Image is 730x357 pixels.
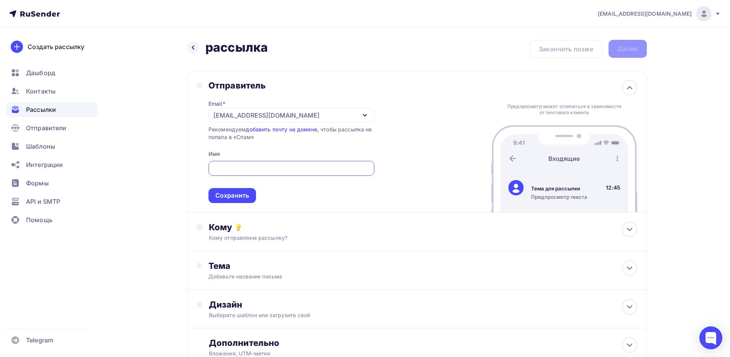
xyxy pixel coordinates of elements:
[531,185,587,192] div: Тема для рассылки
[205,40,268,55] h2: рассылка
[208,260,360,271] div: Тема
[208,100,225,108] div: Email
[26,105,56,114] span: Рассылки
[208,108,374,123] button: [EMAIL_ADDRESS][DOMAIN_NAME]
[215,191,249,200] div: Сохранить
[26,336,53,345] span: Telegram
[598,6,721,21] a: [EMAIL_ADDRESS][DOMAIN_NAME]
[209,234,595,242] div: Кому отправляем рассылку?
[208,126,374,141] div: Рекомендуем , чтобы рассылка не попала в «Спам»
[6,120,97,136] a: Отправители
[209,222,637,233] div: Кому
[6,102,97,117] a: Рассылки
[209,299,637,310] div: Дизайн
[28,42,84,51] div: Создать рассылку
[505,103,623,116] div: Предпросмотр может отличаться в зависимости от почтового клиента
[213,111,320,120] div: [EMAIL_ADDRESS][DOMAIN_NAME]
[531,193,587,200] div: Предпросмотр текста
[26,123,67,133] span: Отправители
[598,10,692,18] span: [EMAIL_ADDRESS][DOMAIN_NAME]
[209,311,595,319] div: Выберите шаблон или загрузите свой
[208,80,374,91] div: Отправитель
[208,273,345,280] div: Добавьте название письма
[26,87,56,96] span: Контакты
[26,215,52,224] span: Помощь
[606,184,620,192] div: 12:45
[26,197,60,206] span: API и SMTP
[246,126,317,133] a: добавить почту на домене
[26,160,63,169] span: Интеграции
[6,175,97,191] a: Формы
[26,142,55,151] span: Шаблоны
[26,68,55,77] span: Дашборд
[209,337,637,348] div: Дополнительно
[6,65,97,80] a: Дашборд
[6,139,97,154] a: Шаблоны
[6,84,97,99] a: Контакты
[26,178,49,188] span: Формы
[208,150,220,158] div: Имя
